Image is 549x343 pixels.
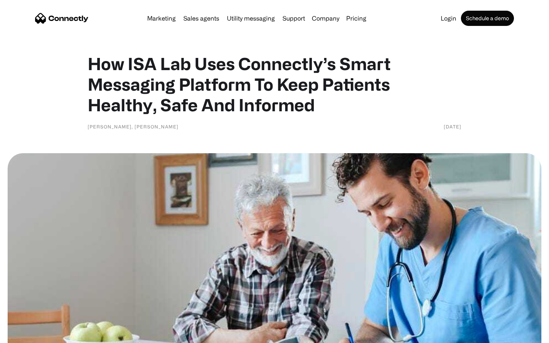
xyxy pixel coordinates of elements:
[8,330,46,340] aside: Language selected: English
[438,15,459,21] a: Login
[444,123,461,130] div: [DATE]
[312,13,339,24] div: Company
[88,53,461,115] h1: How ISA Lab Uses Connectly’s Smart Messaging Platform To Keep Patients Healthy, Safe And Informed
[343,15,369,21] a: Pricing
[180,15,222,21] a: Sales agents
[279,15,308,21] a: Support
[144,15,179,21] a: Marketing
[224,15,278,21] a: Utility messaging
[88,123,178,130] div: [PERSON_NAME], [PERSON_NAME]
[15,330,46,340] ul: Language list
[461,11,514,26] a: Schedule a demo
